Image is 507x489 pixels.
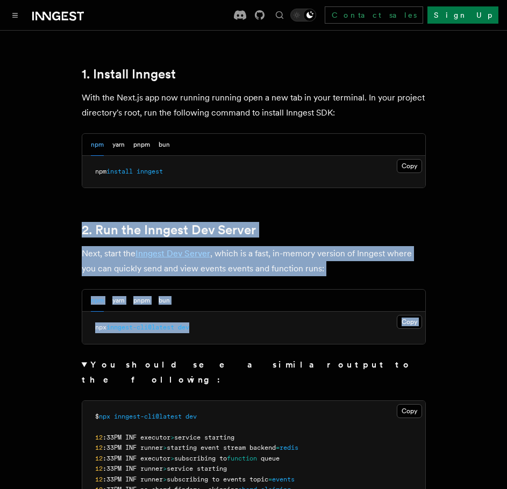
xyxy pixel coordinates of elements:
button: yarn [112,134,125,156]
button: yarn [112,290,125,312]
span: function [227,455,257,462]
span: starting event stream backend [167,444,276,451]
button: npm [91,290,104,312]
span: > [163,476,167,483]
span: inngest-cli@latest [106,323,174,331]
a: Sign Up [427,6,498,24]
span: > [163,444,167,451]
span: dev [178,323,189,331]
span: subscribing to events topic [167,476,268,483]
span: npm [95,168,106,175]
span: 12 [95,434,103,441]
span: 12 [95,444,103,451]
span: :33PM INF runner [103,476,163,483]
span: queue [261,455,280,462]
span: npx [99,413,110,420]
a: Contact sales [325,6,423,24]
span: :33PM INF runner [103,444,163,451]
span: = [268,476,272,483]
button: pnpm [133,134,150,156]
button: Toggle dark mode [290,9,316,21]
strong: You should see a similar output to the following: [82,359,412,385]
span: 12 [95,476,103,483]
p: With the Next.js app now running running open a new tab in your terminal. In your project directo... [82,90,426,120]
span: > [170,455,174,462]
span: inngest [137,168,163,175]
span: > [163,465,167,472]
button: Copy [397,404,422,418]
span: = [276,444,280,451]
button: Find something... [273,9,286,21]
span: :33PM INF executor [103,455,170,462]
span: 12 [95,465,103,472]
span: redis [280,444,298,451]
button: Copy [397,159,422,173]
span: install [106,168,133,175]
span: subscribing to [174,455,227,462]
span: events [272,476,295,483]
span: npx [95,323,106,331]
a: 1. Install Inngest [82,67,176,82]
button: Toggle navigation [9,9,22,21]
span: dev [185,413,197,420]
span: 12 [95,455,103,462]
button: Copy [397,315,422,329]
span: :33PM INF executor [103,434,170,441]
summary: You should see a similar output to the following: [82,357,426,387]
span: service starting [174,434,234,441]
span: :33PM INF runner [103,465,163,472]
button: bun [159,290,170,312]
a: 2. Run the Inngest Dev Server [82,222,256,238]
span: $ [95,413,99,420]
button: pnpm [133,290,150,312]
span: > [170,434,174,441]
a: Inngest Dev Server [135,248,210,258]
span: inngest-cli@latest [114,413,182,420]
p: Next, start the , which is a fast, in-memory version of Inngest where you can quickly send and vi... [82,246,426,276]
span: service starting [167,465,227,472]
button: bun [159,134,170,156]
button: npm [91,134,104,156]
